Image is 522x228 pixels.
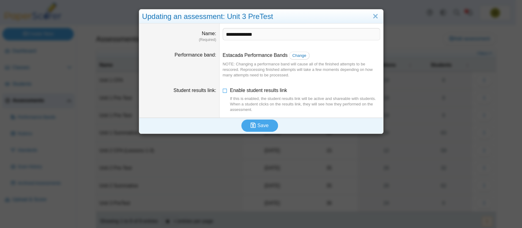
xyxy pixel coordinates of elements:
span: Estacada Performance Bands [223,53,288,58]
a: Change [289,52,310,60]
div: Updating an assessment: Unit 3 PreTest [139,9,383,24]
div: NOTE: Changing a performance band will cause all of the finished attempts to be rescored. Reproce... [223,61,380,78]
label: Student results link [173,88,216,93]
div: If this is enabled, the student results link will be active and shareable with students. When a s... [230,96,380,113]
button: Save [241,120,278,132]
label: Performance band [175,52,216,57]
span: Enable student results link [230,88,380,112]
span: Change [292,53,306,58]
dfn: (Required) [142,37,216,42]
span: Save [257,123,268,128]
label: Name [202,31,216,36]
a: Close [371,11,380,22]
